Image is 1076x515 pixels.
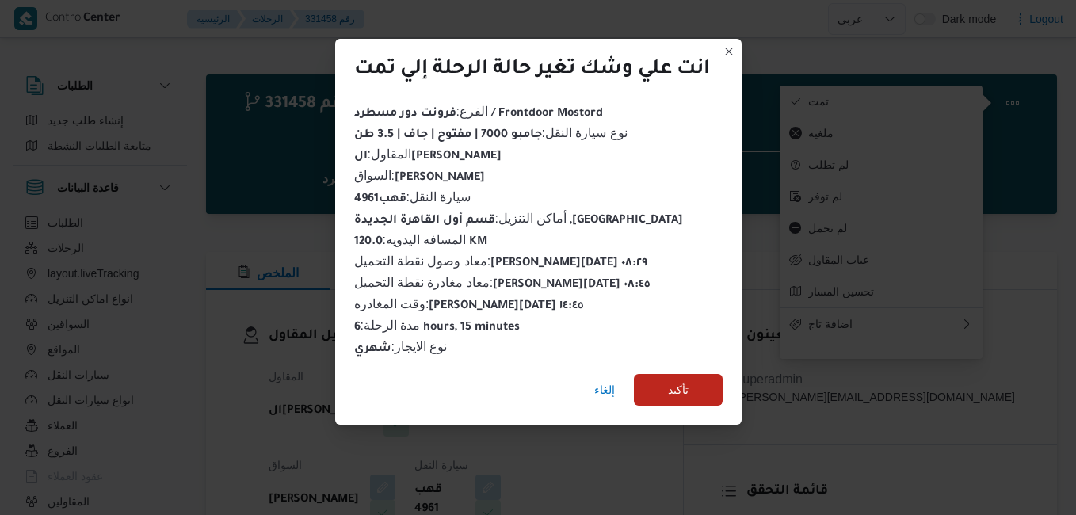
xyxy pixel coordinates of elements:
span: تأكيد [668,380,689,399]
span: مدة الرحلة : [354,319,521,332]
span: معاد مغادرة نقطة التحميل : [354,276,651,289]
span: أماكن التنزيل : [354,212,684,225]
b: قسم أول القاهرة الجديدة ,[GEOGRAPHIC_DATA] [354,215,684,227]
button: تأكيد [634,374,723,406]
b: [PERSON_NAME][DATE] ٠٨:٢٩ [490,257,647,270]
b: ال[PERSON_NAME] [354,151,502,163]
b: 120.0 KM [354,236,488,249]
span: الفرع : [354,105,603,118]
span: المسافه اليدويه : [354,233,488,246]
b: جامبو 7000 | مفتوح | جاف | 3.5 طن [354,129,542,142]
span: السواق : [354,169,485,182]
span: معاد وصول نقطة التحميل : [354,254,648,268]
span: نوع الايجار : [354,340,448,353]
span: المقاول : [354,147,502,161]
b: [PERSON_NAME] [395,172,485,185]
span: نوع سيارة النقل : [354,126,628,139]
span: سيارة النقل : [354,190,471,204]
span: وقت المغادره : [354,297,584,311]
b: [PERSON_NAME][DATE] ٠٨:٤٥ [493,279,650,292]
b: فرونت دور مسطرد / Frontdoor Mostord [354,108,603,120]
div: انت علي وشك تغير حالة الرحلة إلي تمت [354,58,710,83]
button: Closes this modal window [719,42,738,61]
span: إلغاء [594,380,615,399]
b: 6 hours, 15 minutes [354,322,521,334]
b: شهري [354,343,391,356]
button: إلغاء [588,374,621,406]
b: قهب4961 [354,193,406,206]
b: [PERSON_NAME][DATE] ١٤:٤٥ [429,300,583,313]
